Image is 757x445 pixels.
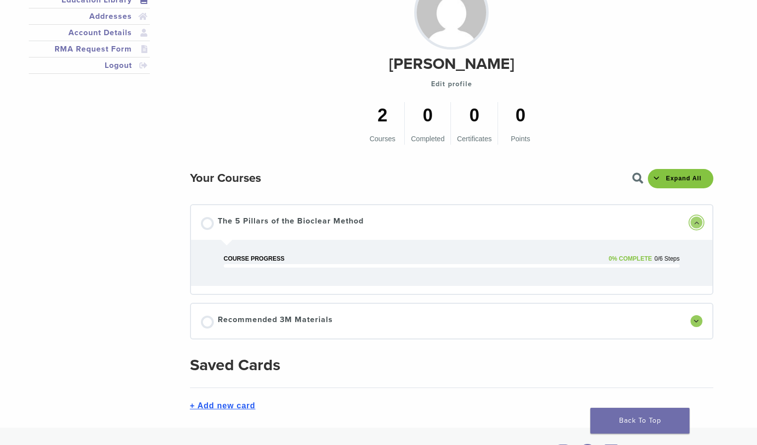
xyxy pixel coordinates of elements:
[654,256,680,262] div: 0/6 Steps
[218,215,364,230] span: The 5 Pillars of the Bioclear Method
[201,215,685,230] a: Not started The 5 Pillars of the Bioclear Method
[190,167,261,190] h3: Your Courses
[224,256,285,262] div: Course Progress
[411,135,444,143] span: Completed
[31,59,148,71] a: Logout
[31,27,148,39] a: Account Details
[660,175,707,182] span: Expand All
[370,135,395,143] span: Courses
[457,102,492,129] strong: 0
[648,169,713,188] button: Expand All
[511,135,530,143] span: Points
[201,316,214,329] div: Not started
[31,10,148,22] a: Addresses
[389,52,514,76] h2: [PERSON_NAME]
[31,43,148,55] a: RMA Request Form
[632,172,649,184] button: Show Courses Search Field
[190,359,713,379] h2: Saved Cards
[411,102,444,129] strong: 0
[218,314,333,329] span: Recommended 3M Materials
[201,217,214,230] div: Not started
[590,408,690,434] a: Back To Top
[201,314,685,329] a: Not started Recommended 3M Materials
[431,78,472,90] a: Edit profile
[609,256,652,262] div: 0% Complete
[190,400,255,412] button: + Add new card
[504,102,537,129] strong: 0
[457,135,492,143] span: Certificates
[366,102,398,129] strong: 2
